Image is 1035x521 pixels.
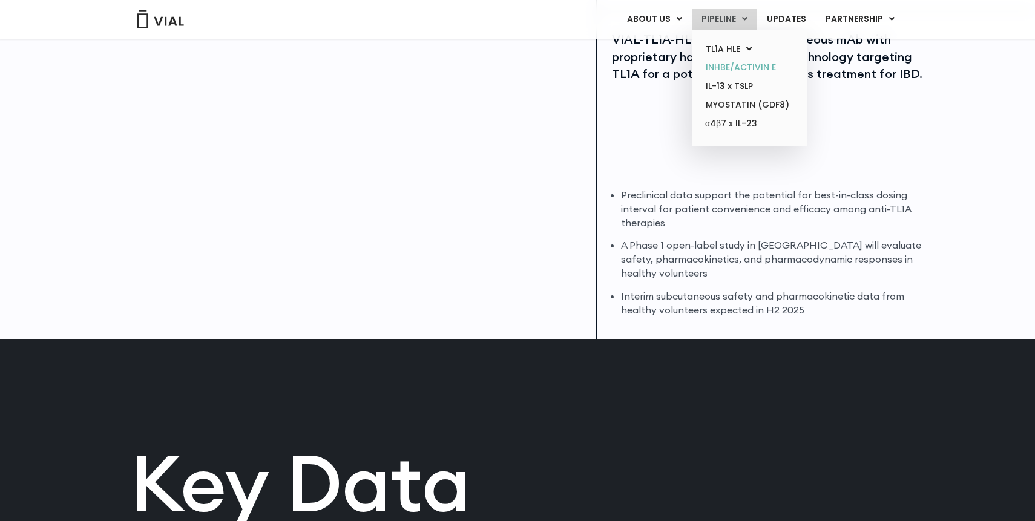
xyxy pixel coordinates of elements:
[621,188,935,230] li: Preclinical data support the potential for best-in-class dosing interval for patient convenience ...
[617,9,691,30] a: ABOUT USMenu Toggle
[816,9,904,30] a: PARTNERSHIPMenu Toggle
[696,40,802,59] a: TL1A HLEMenu Toggle
[696,96,802,114] a: MYOSTATIN (GDF8)
[696,58,802,77] a: INHBE/ACTIVIN E
[696,114,802,134] a: α4β7 x IL-23
[136,10,185,28] img: Vial Logo
[612,31,935,83] div: VIAL-TL1A-HLE, a novel, subcutaneous mAb with proprietary half-life extension technology targetin...
[692,9,757,30] a: PIPELINEMenu Toggle
[621,238,935,280] li: A Phase 1 open-label study in [GEOGRAPHIC_DATA] will evaluate safety, pharmacokinetics, and pharm...
[696,77,802,96] a: IL-13 x TSLP
[757,9,815,30] a: UPDATES
[621,289,935,317] li: Interim subcutaneous safety and pharmacokinetic data from healthy volunteers expected in H2 2025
